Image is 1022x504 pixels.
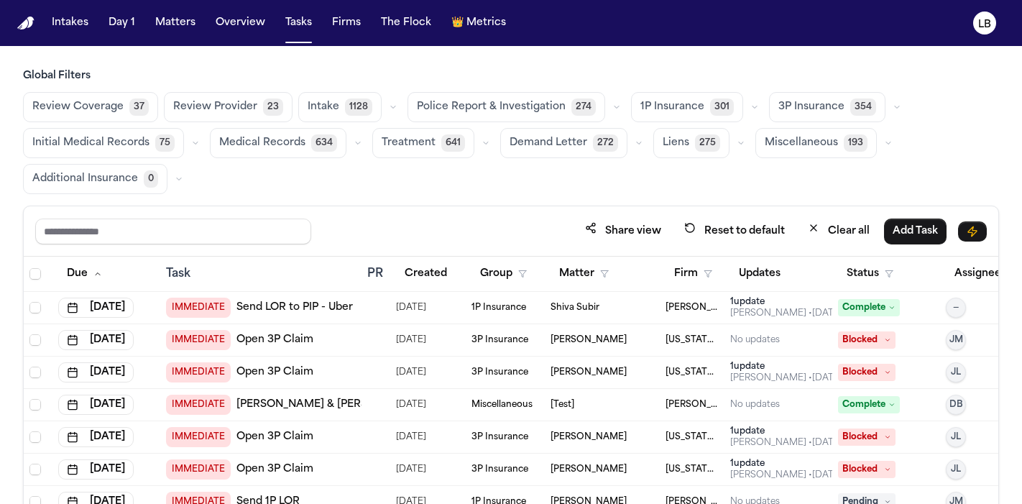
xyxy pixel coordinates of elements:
span: Marlon Westbrook [551,431,627,443]
span: Select row [29,367,41,378]
text: LB [978,19,991,29]
a: Home [17,17,34,30]
span: IMMEDIATE [166,330,231,350]
div: Task [166,265,356,283]
button: [DATE] [58,395,134,415]
span: Shiva Subir [551,302,599,313]
button: Medical Records634 [210,128,346,158]
button: [DATE] [58,459,134,480]
span: Toni Norwood [551,334,627,346]
span: Michigan Auto Law [666,464,719,475]
button: Day 1 [103,10,141,36]
span: crown [451,16,464,30]
span: Marcus Flowers [551,367,627,378]
button: Immediate Task [958,221,987,242]
button: Group [471,261,535,287]
span: 641 [441,134,465,152]
span: 3P Insurance [471,431,528,443]
span: 6/4/2025, 11:51:01 PM [396,362,426,382]
span: Michigan Auto Law [666,367,719,378]
span: Complete [838,299,900,316]
button: Miscellaneous193 [755,128,877,158]
span: Liens [663,136,689,150]
span: Intake [308,100,339,114]
a: Open 3P Claim [236,462,313,477]
span: Police Report & Investigation [417,100,566,114]
span: Initial Medical Records [32,136,149,150]
div: PR [367,265,385,283]
div: Last updated by Adam Franck at 6/22/2025, 10:28:31 AM [730,372,842,384]
button: JL [946,427,966,447]
span: Mohamed K Ahmed [666,399,719,411]
span: Additional Insurance [32,172,138,186]
a: Open 3P Claim [236,333,313,347]
button: [DATE] [58,330,134,350]
a: Open 3P Claim [236,365,313,380]
span: JL [951,367,961,378]
span: Blocked [838,461,896,478]
span: 1P Insurance [471,302,526,313]
button: Share view [576,218,670,244]
span: [Test] [551,399,574,411]
a: Send LOR to PIP - Uber [236,301,353,315]
span: Medical Records [219,136,305,150]
span: Treatment [382,136,436,150]
button: Review Provider23 [164,92,293,122]
span: IMMEDIATE [166,362,231,382]
span: Miscellaneous [471,399,533,411]
button: Police Report & Investigation274 [408,92,605,122]
button: The Flock [375,10,437,36]
span: Select row [29,399,41,411]
span: JL [951,464,961,475]
span: Marlon Westbrook [551,464,627,475]
button: Clear all [799,218,878,244]
div: 1 update [730,296,842,308]
span: Select all [29,268,41,280]
span: 3P Insurance [471,367,528,378]
span: 274 [571,98,596,116]
span: Miscellaneous [765,136,838,150]
span: 354 [850,98,876,116]
button: JL [946,459,966,480]
button: Matter [551,261,617,287]
button: JL [946,362,966,382]
a: Firms [326,10,367,36]
button: Treatment641 [372,128,474,158]
button: Demand Letter272 [500,128,627,158]
span: 1P Insurance [640,100,704,114]
span: Mohamed K Ahmed [666,302,719,313]
span: Review Coverage [32,100,124,114]
span: 7/11/2025, 10:29:17 AM [396,395,426,415]
span: 75 [155,134,175,152]
span: 193 [844,134,867,152]
button: Intakes [46,10,94,36]
button: JM [946,330,966,350]
span: 1128 [345,98,372,116]
button: crownMetrics [446,10,512,36]
span: Blocked [838,364,896,381]
button: Review Coverage37 [23,92,158,122]
button: Additional Insurance0 [23,164,167,194]
button: Updates [730,261,789,287]
span: Complete [838,396,900,413]
span: IMMEDIATE [166,298,231,318]
span: 8/6/2025, 1:22:08 PM [396,427,426,447]
span: 6/20/2025, 12:08:22 PM [396,298,426,318]
div: Last updated by Julie Lopez at 8/13/2025, 4:33:09 PM [730,437,842,449]
span: Blocked [838,429,896,446]
button: Tasks [280,10,318,36]
span: JM [949,334,963,346]
button: DB [946,395,966,415]
div: 1 update [730,458,842,469]
span: Select row [29,334,41,346]
h3: Global Filters [23,69,999,83]
span: 275 [695,134,720,152]
button: 1P Insurance301 [631,92,743,122]
div: No updates [730,399,780,411]
button: 3P Insurance354 [769,92,885,122]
